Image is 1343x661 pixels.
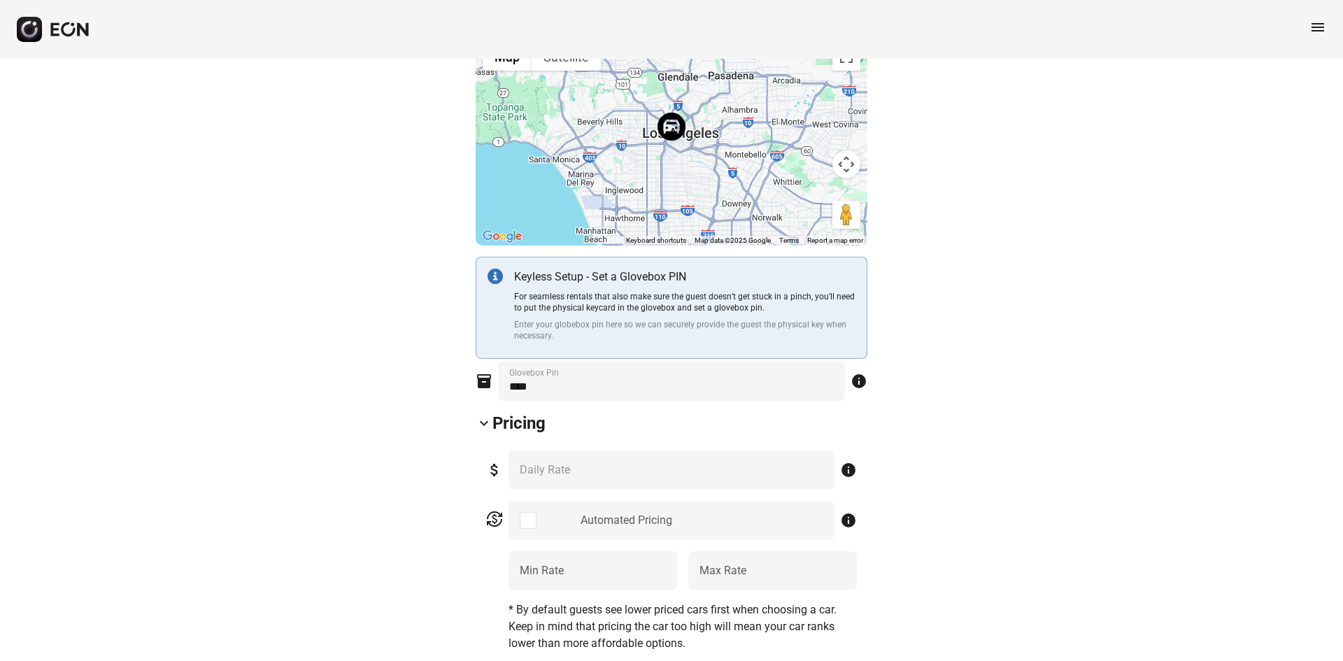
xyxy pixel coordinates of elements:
p: * By default guests see lower priced cars first when choosing a car. Keep in mind that pricing th... [509,602,857,652]
span: Map data ©2025 Google [695,236,771,244]
span: inventory_2 [476,373,492,390]
button: Map camera controls [832,150,860,178]
button: Drag Pegman onto the map to open Street View [832,201,860,229]
span: keyboard_arrow_down [476,415,492,432]
p: Enter your globebox pin here so we can securely provide the guest the physical key when necessary. [514,319,855,341]
p: Keyless Setup - Set a Glovebox PIN [514,269,855,285]
h2: Pricing [492,412,546,434]
a: Open this area in Google Maps (opens a new window) [479,227,525,246]
span: info [840,512,857,529]
button: Keyboard shortcuts [626,236,686,246]
span: info [840,462,857,478]
span: attach_money [486,462,503,478]
label: Max Rate [699,562,746,579]
span: currency_exchange [486,511,503,527]
p: For seamless rentals that also make sure the guest doesn’t get stuck in a pinch, you’ll need to p... [514,291,855,313]
a: Report a map error [807,236,863,244]
div: Automated Pricing [581,512,672,529]
img: info [488,269,503,284]
span: menu [1309,19,1326,36]
span: info [851,373,867,390]
label: Glovebox Pin [509,367,559,378]
a: Terms (opens in new tab) [779,236,799,244]
label: Min Rate [520,562,564,579]
img: Google [479,227,525,246]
